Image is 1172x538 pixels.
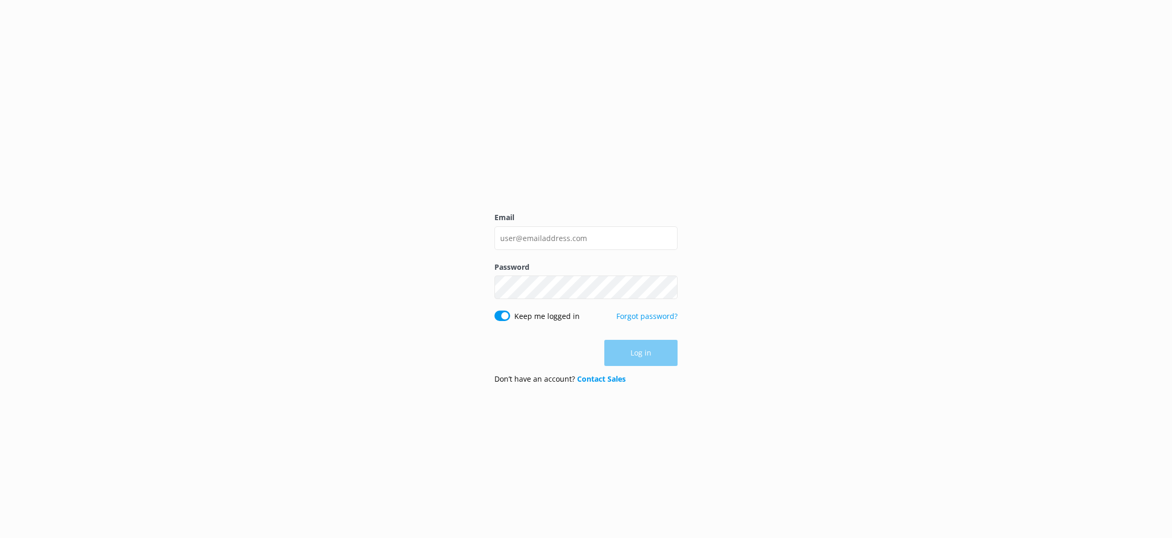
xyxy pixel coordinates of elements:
label: Email [494,212,678,223]
a: Forgot password? [616,311,678,321]
label: Password [494,261,678,273]
label: Keep me logged in [514,311,580,322]
p: Don’t have an account? [494,373,626,385]
button: Show password [657,277,678,298]
input: user@emailaddress.com [494,226,678,250]
a: Contact Sales [577,374,626,384]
